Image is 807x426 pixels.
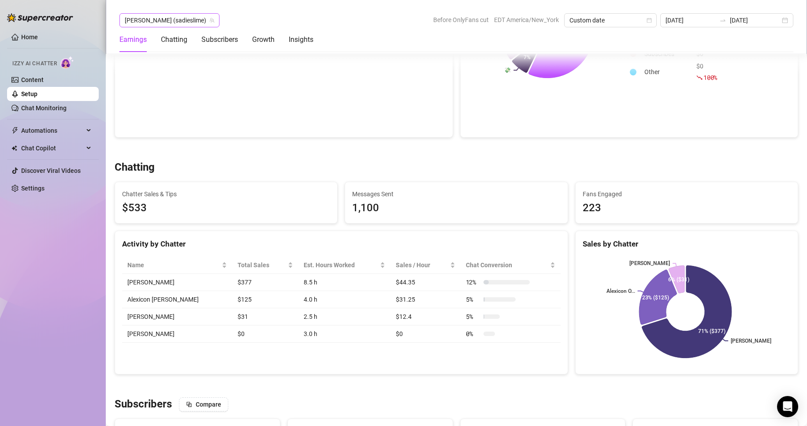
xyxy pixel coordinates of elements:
[641,61,692,82] td: Other
[461,257,561,274] th: Chat Conversion
[11,145,17,151] img: Chat Copilot
[11,127,19,134] span: thunderbolt
[232,308,298,325] td: $31
[390,325,460,343] td: $0
[666,15,716,25] input: Start date
[161,34,187,45] div: Chatting
[466,329,480,339] span: 0 %
[466,312,480,321] span: 5 %
[494,13,559,26] span: EDT America/New_York
[232,257,298,274] th: Total Sales
[12,60,57,68] span: Izzy AI Chatter
[209,18,215,23] span: team
[232,291,298,308] td: $125
[730,15,780,25] input: End date
[122,308,232,325] td: [PERSON_NAME]
[232,274,298,291] td: $377
[352,189,560,199] span: Messages Sent
[21,123,84,138] span: Automations
[583,200,791,217] div: 223
[703,73,717,82] span: 100 %
[647,18,652,23] span: calendar
[390,291,460,308] td: $31.25
[390,257,460,274] th: Sales / Hour
[289,34,313,45] div: Insights
[179,397,228,411] button: Compare
[232,325,298,343] td: $0
[252,34,275,45] div: Growth
[119,34,147,45] div: Earnings
[466,277,480,287] span: 12 %
[201,34,238,45] div: Subscribers
[122,257,232,274] th: Name
[238,260,286,270] span: Total Sales
[7,13,73,22] img: logo-BBDzfeDw.svg
[629,260,670,266] text: [PERSON_NAME]
[122,291,232,308] td: Alexicon [PERSON_NAME]
[719,17,726,24] span: to
[196,401,221,408] span: Compare
[21,34,38,41] a: Home
[606,288,635,294] text: Alexicon O...
[719,17,726,24] span: swap-right
[21,76,44,83] a: Content
[298,291,390,308] td: 4.0 h
[60,56,74,69] img: AI Chatter
[433,13,489,26] span: Before OnlyFans cut
[777,396,798,417] div: Open Intercom Messenger
[696,61,719,82] div: $0
[583,189,791,199] span: Fans Engaged
[127,260,220,270] span: Name
[298,308,390,325] td: 2.5 h
[390,308,460,325] td: $12.4
[396,260,448,270] span: Sales / Hour
[21,141,84,155] span: Chat Copilot
[21,90,37,97] a: Setup
[115,397,172,411] h3: Subscribers
[696,75,703,81] span: fall
[731,338,771,344] text: [PERSON_NAME]
[122,238,561,250] div: Activity by Chatter
[186,401,192,407] span: block
[21,185,45,192] a: Settings
[21,105,67,112] a: Chat Monitoring
[298,325,390,343] td: 3.0 h
[466,260,548,270] span: Chat Conversion
[298,274,390,291] td: 8.5 h
[569,14,651,27] span: Custom date
[390,274,460,291] td: $44.35
[122,200,330,217] span: $533
[125,14,214,27] span: Sadie (sadieslime)
[466,295,480,304] span: 5 %
[122,325,232,343] td: [PERSON_NAME]
[115,161,155,175] h3: Chatting
[352,200,560,217] div: 1,100
[122,189,330,199] span: Chatter Sales & Tips
[122,274,232,291] td: [PERSON_NAME]
[504,67,511,73] text: 💸
[21,167,81,174] a: Discover Viral Videos
[304,260,378,270] div: Est. Hours Worked
[583,238,791,250] div: Sales by Chatter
